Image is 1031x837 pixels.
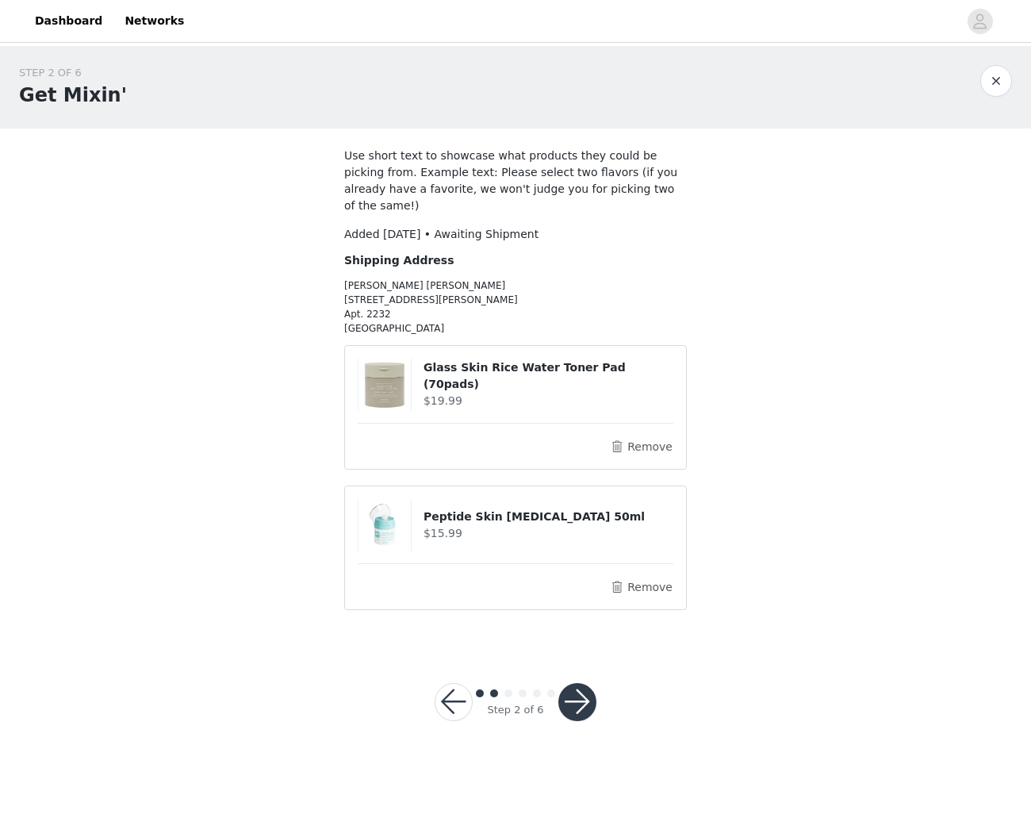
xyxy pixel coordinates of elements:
[972,9,987,34] div: avatar
[610,437,673,456] button: Remove
[19,65,127,81] div: STEP 2 OF 6
[358,359,411,411] img: Glass Skin Rice Water Toner Pad (70pads)
[344,252,687,269] h4: Shipping Address
[610,578,673,597] button: Remove
[25,3,112,39] a: Dashboard
[424,359,673,393] h4: Glass Skin Rice Water Toner Pad (70pads)
[358,499,411,551] img: Peptide Skin Barrier Cream 50ml
[19,81,127,109] h1: Get Mixin'
[344,148,687,214] p: Use short text to showcase what products they could be picking from. Example text: Please select ...
[115,3,194,39] a: Networks
[424,525,673,542] h4: $15.99
[424,509,673,525] h4: Peptide Skin [MEDICAL_DATA] 50ml
[424,393,673,409] h4: $19.99
[344,278,687,336] p: [PERSON_NAME] [PERSON_NAME] [STREET_ADDRESS][PERSON_NAME] Apt. 2232 [GEOGRAPHIC_DATA]
[487,702,543,718] div: Step 2 of 6
[344,228,538,240] span: Added [DATE] • Awaiting Shipment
